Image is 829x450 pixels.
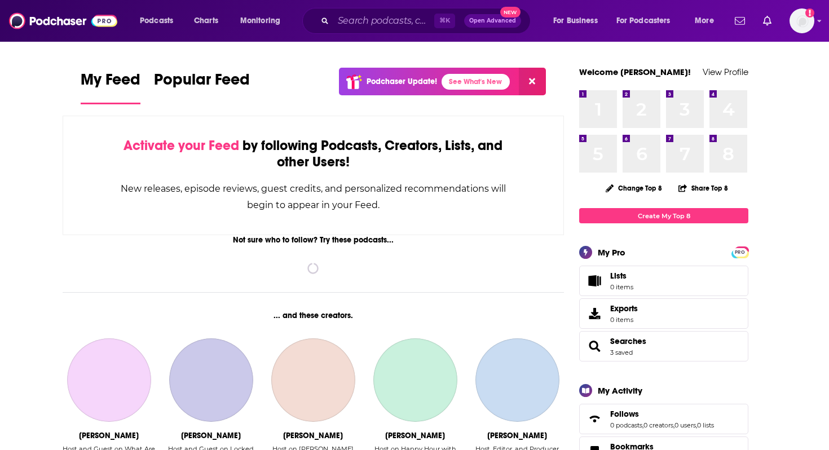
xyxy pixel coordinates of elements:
a: 0 lists [697,421,714,429]
a: Alex Jones [271,338,355,422]
span: Follows [610,409,639,419]
a: My Feed [81,70,140,104]
input: Search podcasts, credits, & more... [333,12,434,30]
a: Searches [583,338,606,354]
span: Charts [194,13,218,29]
a: Follows [583,411,606,427]
img: User Profile [790,8,814,33]
span: 0 items [610,283,633,291]
button: open menu [687,12,728,30]
div: John Hardin [385,431,445,440]
button: open menu [132,12,188,30]
a: Exports [579,298,748,329]
a: Andrew Rappaport [475,338,559,422]
div: New releases, episode reviews, guest credits, and personalized recommendations will begin to appe... [120,180,507,213]
a: Charts [187,12,225,30]
div: Search podcasts, credits, & more... [313,8,541,34]
a: James D White [67,338,151,422]
span: Exports [583,306,606,321]
a: Popular Feed [154,70,250,104]
img: Podchaser - Follow, Share and Rate Podcasts [9,10,117,32]
span: Podcasts [140,13,173,29]
a: 0 users [674,421,696,429]
button: open menu [232,12,295,30]
p: Podchaser Update! [367,77,437,86]
a: Welcome [PERSON_NAME]! [579,67,691,77]
span: Lists [610,271,633,281]
span: For Podcasters [616,13,671,29]
span: Popular Feed [154,70,250,96]
div: My Activity [598,385,642,396]
span: PRO [733,248,747,257]
div: My Pro [598,247,625,258]
button: Change Top 8 [599,181,669,195]
span: Monitoring [240,13,280,29]
span: Lists [583,273,606,289]
a: Lists [579,266,748,296]
span: More [695,13,714,29]
span: 0 items [610,316,638,324]
div: Tyler Rowland [181,431,241,440]
span: , [642,421,643,429]
button: Share Top 8 [678,177,729,199]
span: Lists [610,271,627,281]
a: John Hardin [373,338,457,422]
button: Show profile menu [790,8,814,33]
a: 0 creators [643,421,673,429]
button: open menu [609,12,687,30]
span: Activate your Feed [124,137,239,154]
a: 3 saved [610,348,633,356]
span: New [500,7,521,17]
span: , [673,421,674,429]
span: Follows [579,404,748,434]
div: Andrew Rappaport [487,431,547,440]
a: PRO [733,248,747,256]
div: by following Podcasts, Creators, Lists, and other Users! [120,138,507,170]
a: Show notifications dropdown [759,11,776,30]
span: Logged in as christina_epic [790,8,814,33]
span: Open Advanced [469,18,516,24]
button: open menu [545,12,612,30]
a: 0 podcasts [610,421,642,429]
a: Follows [610,409,714,419]
div: Alex Jones [283,431,343,440]
span: , [696,421,697,429]
a: Create My Top 8 [579,208,748,223]
a: Show notifications dropdown [730,11,749,30]
a: Searches [610,336,646,346]
a: Tyler Rowland [169,338,253,422]
svg: Add a profile image [805,8,814,17]
div: Not sure who to follow? Try these podcasts... [63,235,564,245]
div: James D White [79,431,139,440]
span: Exports [610,303,638,314]
button: Open AdvancedNew [464,14,521,28]
a: See What's New [442,74,510,90]
span: My Feed [81,70,140,96]
span: For Business [553,13,598,29]
span: Searches [579,331,748,361]
span: ⌘ K [434,14,455,28]
div: ... and these creators. [63,311,564,320]
a: View Profile [703,67,748,77]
